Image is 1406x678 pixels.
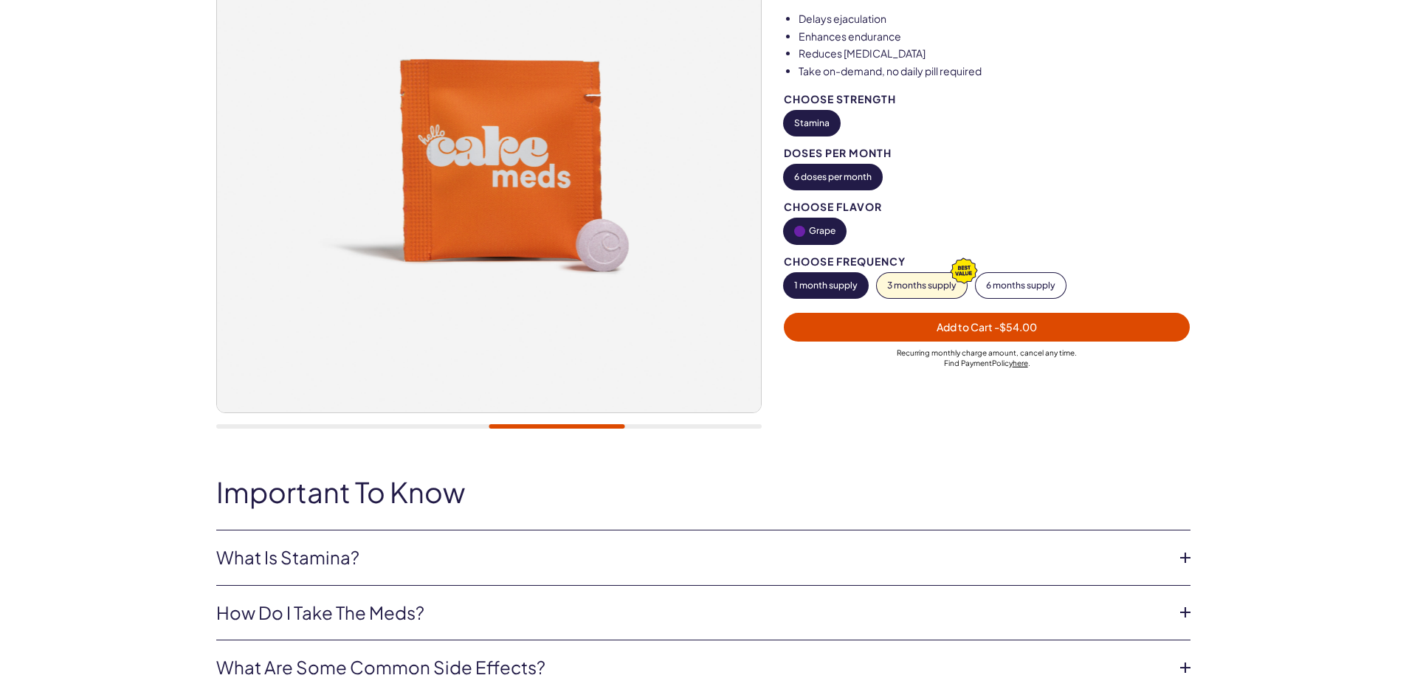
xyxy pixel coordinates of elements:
div: Choose Frequency [784,256,1190,267]
button: 1 month supply [784,273,868,298]
li: Delays ejaculation [799,12,1190,27]
button: 3 months supply [877,273,967,298]
h2: Important To Know [216,477,1190,508]
button: Add to Cart -$54.00 [784,313,1190,342]
div: Doses per Month [784,148,1190,159]
a: How do I take the Meds? [216,601,1167,626]
li: Enhances endurance [799,30,1190,44]
div: Choose Flavor [784,201,1190,212]
span: Add to Cart [937,320,1037,333]
div: Choose Strength [784,94,1190,105]
button: 6 months supply [976,273,1066,298]
button: Stamina [784,111,840,136]
li: Take on-demand, no daily pill required [799,64,1190,79]
span: Find Payment [944,359,992,367]
button: 6 doses per month [784,165,882,190]
button: Grape [784,218,846,244]
a: What Is Stamina? [216,545,1167,570]
span: - $54.00 [994,320,1037,333]
li: Reduces [MEDICAL_DATA] [799,46,1190,61]
div: Recurring monthly charge amount , cancel any time. Policy . [784,347,1190,368]
a: here [1013,359,1028,367]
